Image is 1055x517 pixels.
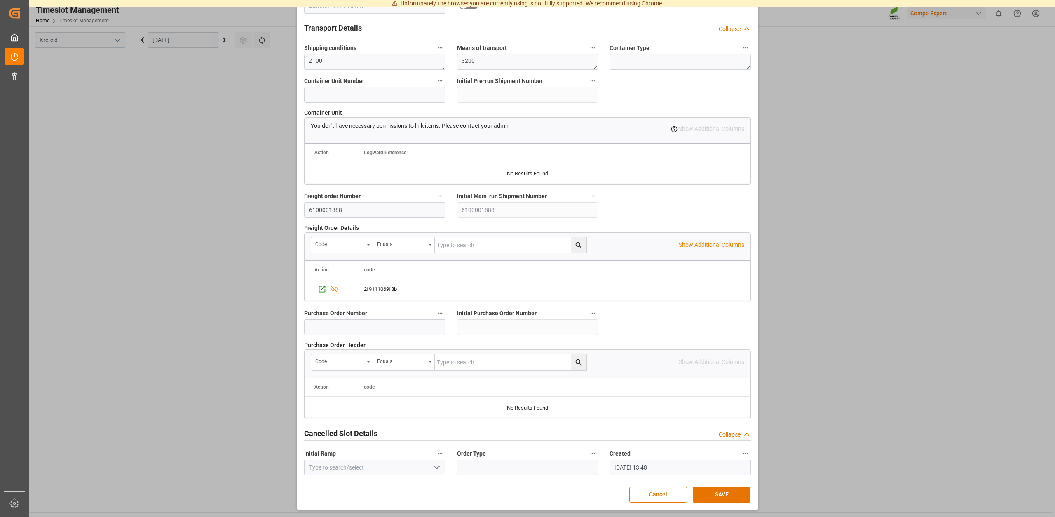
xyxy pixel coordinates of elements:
[430,461,442,474] button: open menu
[587,448,598,459] button: Order Type
[610,44,649,52] span: Container Type
[304,460,445,475] input: Type to search/select
[304,309,367,318] span: Purchase Order Number
[693,487,750,503] button: SAVE
[373,237,435,253] button: open menu
[304,192,361,201] span: Freight order Number
[304,224,359,232] span: Freight Order Details
[435,76,445,86] button: Container Unit Number
[435,354,586,370] input: Type to search
[314,267,329,273] div: Action
[315,356,364,365] div: code
[587,191,598,201] button: Initial Main-run Shipment Number
[304,44,356,52] span: Shipping conditions
[311,122,510,130] p: You don't have necessary permissions to link items. Please contact your admin
[457,54,598,70] textarea: 3200
[719,430,741,439] div: Collapse
[311,237,373,253] button: open menu
[304,109,342,117] span: Container Unit
[305,279,354,299] div: Press SPACE to select this row.
[304,54,445,70] textarea: Z100
[315,238,364,248] div: code
[364,267,375,273] span: code
[457,449,486,458] span: Order Type
[629,487,687,503] button: Cancel
[377,356,426,365] div: Equals
[435,191,445,201] button: Freight order Number
[457,309,537,318] span: Initial Purchase Order Number
[435,448,445,459] button: Initial Ramp
[304,428,377,439] h2: Cancelled Slot Details
[587,76,598,86] button: Initial Pre-run Shipment Number
[435,42,445,53] button: Shipping conditions
[679,241,744,249] p: Show Additional Columns
[457,192,547,201] span: Initial Main-run Shipment Number
[587,42,598,53] button: Means of transport
[364,384,375,390] span: code
[304,449,336,458] span: Initial Ramp
[311,354,373,370] button: open menu
[314,384,329,390] div: Action
[457,44,507,52] span: Means of transport
[587,308,598,319] button: Initial Purchase Order Number
[740,42,751,53] button: Container Type
[377,238,426,248] div: Equals
[571,237,586,253] button: search button
[457,77,543,85] span: Initial Pre-run Shipment Number
[740,448,751,459] button: Created
[304,77,364,85] span: Container Unit Number
[610,460,751,475] input: DD.MM.YYYY HH:MM
[435,237,586,253] input: Type to search
[610,449,631,458] span: Created
[304,22,362,33] h2: Transport Details
[364,150,406,156] span: Logward Reference
[571,354,586,370] button: search button
[304,341,366,349] span: Purchase Order Header
[354,279,436,299] div: Press SPACE to select this row.
[314,150,329,156] div: Action
[373,354,435,370] button: open menu
[435,308,445,319] button: Purchase Order Number
[719,25,741,33] div: Collapse
[354,279,436,299] div: 2f9111069f8b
